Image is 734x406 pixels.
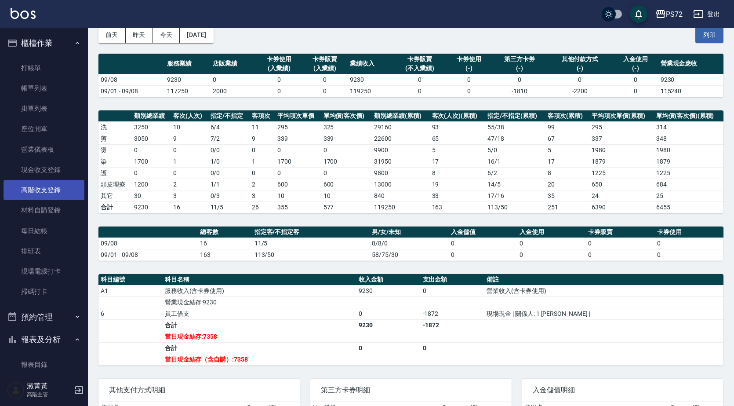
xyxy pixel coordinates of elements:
[517,249,586,260] td: 0
[321,156,372,167] td: 1700
[98,201,132,213] td: 合計
[208,121,250,133] td: 6 / 4
[589,167,654,179] td: 1225
[98,110,723,213] table: a dense table
[545,167,589,179] td: 8
[252,249,370,260] td: 113/50
[372,110,429,122] th: 類別總業績(累積)
[275,133,321,144] td: 339
[448,64,490,73] div: (-)
[372,167,429,179] td: 9800
[98,274,723,366] table: a dense table
[302,85,348,97] td: 0
[208,167,250,179] td: 0 / 0
[430,156,486,167] td: 17
[533,386,713,395] span: 入金儲值明細
[4,355,84,375] a: 報表目錄
[4,180,84,200] a: 高階收支登錄
[396,55,444,64] div: 卡券販賣
[163,296,356,308] td: 營業現金結存:9230
[393,74,446,85] td: 0
[275,201,321,213] td: 355
[613,85,658,97] td: 0
[655,249,723,260] td: 0
[449,227,517,238] th: 入金儲值
[589,133,654,144] td: 337
[250,201,275,213] td: 26
[132,190,171,201] td: 30
[589,156,654,167] td: 1879
[165,85,211,97] td: 117250
[98,27,126,43] button: 前天
[517,227,586,238] th: 入金使用
[321,190,372,201] td: 10
[430,190,486,201] td: 33
[4,32,84,55] button: 櫃檯作業
[132,167,171,179] td: 0
[494,64,545,73] div: (-)
[356,285,421,296] td: 9230
[4,160,84,180] a: 現金收支登錄
[132,133,171,144] td: 3050
[372,133,429,144] td: 22600
[258,64,300,73] div: (入業績)
[198,249,252,260] td: 163
[4,241,84,261] a: 排班表
[165,54,211,74] th: 服務業績
[171,156,208,167] td: 1
[589,110,654,122] th: 平均項次單價(累積)
[98,156,132,167] td: 染
[421,274,485,285] th: 支出金額
[545,156,589,167] td: 17
[485,156,545,167] td: 16 / 1
[545,121,589,133] td: 99
[321,386,501,395] span: 第三方卡券明細
[589,201,654,213] td: 6390
[586,227,654,238] th: 卡券販賣
[132,179,171,190] td: 1200
[356,342,421,354] td: 0
[549,64,610,73] div: (-)
[132,121,171,133] td: 3250
[171,110,208,122] th: 客次(人次)
[27,382,72,391] h5: 淑菁黃
[4,99,84,119] a: 掛單列表
[132,156,171,167] td: 1700
[98,285,163,296] td: A1
[549,55,610,64] div: 其他付款方式
[98,190,132,201] td: 其它
[348,85,393,97] td: 119250
[98,238,198,249] td: 09/08
[163,354,356,365] td: 當日現金結存（含自購）:7358
[430,167,486,179] td: 8
[171,133,208,144] td: 9
[545,144,589,156] td: 5
[372,179,429,190] td: 13000
[690,6,723,22] button: 登出
[208,179,250,190] td: 1 / 1
[449,238,517,249] td: 0
[275,144,321,156] td: 0
[198,227,252,238] th: 總客數
[180,27,213,43] button: [DATE]
[250,144,275,156] td: 0
[448,55,490,64] div: 卡券使用
[372,190,429,201] td: 840
[98,74,165,85] td: 09/08
[321,110,372,122] th: 單均價(客次價)
[430,179,486,190] td: 19
[163,342,356,354] td: 合計
[485,167,545,179] td: 6 / 2
[208,110,250,122] th: 指定/不指定
[356,274,421,285] th: 收入金額
[211,54,256,74] th: 店販業績
[654,190,723,201] td: 25
[654,121,723,133] td: 314
[163,285,356,296] td: 服務收入(含卡券使用)
[654,144,723,156] td: 1980
[321,144,372,156] td: 0
[171,179,208,190] td: 2
[655,238,723,249] td: 0
[98,54,723,97] table: a dense table
[256,74,302,85] td: 0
